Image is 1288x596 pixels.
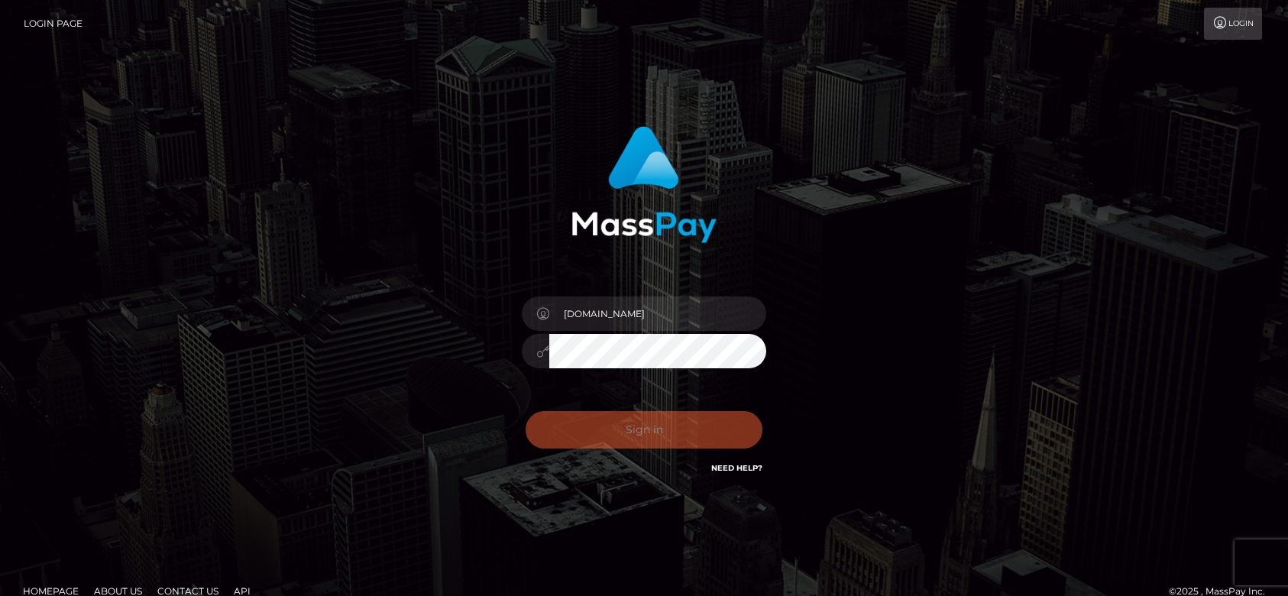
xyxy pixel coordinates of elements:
a: Login [1204,8,1262,40]
a: Login Page [24,8,83,40]
input: Username... [549,296,766,331]
a: Need Help? [711,463,762,473]
img: MassPay Login [571,126,717,243]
